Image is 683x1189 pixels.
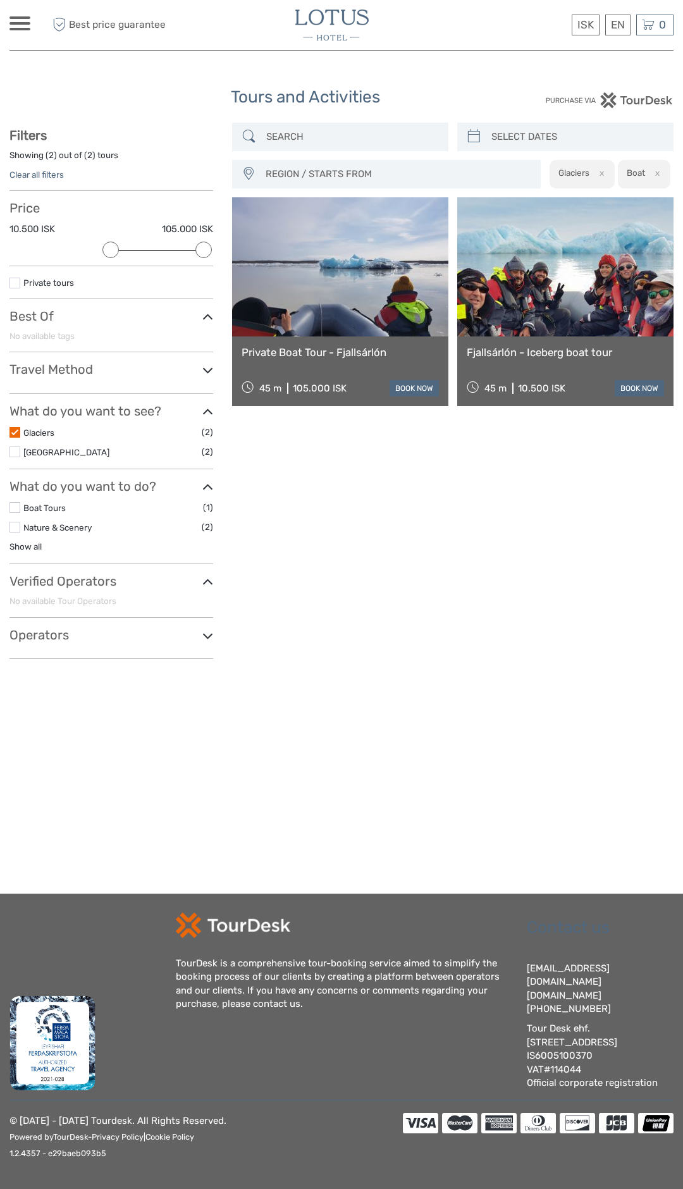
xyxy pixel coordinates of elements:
[9,223,55,236] label: 10.500 ISK
[657,18,668,31] span: 0
[527,1022,674,1090] div: Tour Desk ehf. [STREET_ADDRESS] IS6005100370 VAT#114044
[176,913,290,938] img: td-logo-white.png
[486,126,667,148] input: SELECT DATES
[9,1149,106,1158] small: 1.2.4357 - e29baeb093b5
[615,380,664,397] a: book now
[9,169,64,180] a: Clear all filters
[295,9,369,40] img: 3065-b7107863-13b3-4aeb-8608-4df0d373a5c0_logo_small.jpg
[577,18,594,31] span: ISK
[527,990,601,1001] a: [DOMAIN_NAME]
[9,1113,226,1162] p: © [DATE] - [DATE] Tourdesk. All Rights Reserved.
[87,149,92,161] label: 2
[92,1132,144,1142] a: Privacy Policy
[9,574,213,589] h3: Verified Operators
[176,957,508,1011] div: TourDesk is a comprehensive tour-booking service aimed to simplify the booking process of our cli...
[202,425,213,440] span: (2)
[9,627,213,643] h3: Operators
[9,404,213,419] h3: What do you want to see?
[527,1077,658,1088] a: Official corporate registration
[527,962,674,1016] div: [EMAIL_ADDRESS][DOMAIN_NAME] [PHONE_NUMBER]
[627,168,645,178] h2: Boat
[467,346,664,359] a: Fjallsárlón - Iceberg boat tour
[9,541,42,551] a: Show all
[390,380,439,397] a: book now
[293,383,347,394] div: 105.000 ISK
[231,87,452,108] h1: Tours and Activities
[23,447,109,457] a: [GEOGRAPHIC_DATA]
[9,596,116,606] span: No available Tour Operators
[23,428,54,438] a: Glaciers
[484,383,507,394] span: 45 m
[9,128,47,143] strong: Filters
[145,1132,194,1142] a: Cookie Policy
[647,166,664,180] button: x
[23,522,92,533] a: Nature & Scenery
[23,278,74,288] a: Private tours
[9,149,213,169] div: Showing ( ) out of ( ) tours
[9,362,213,377] h3: Travel Method
[53,1132,88,1142] a: TourDesk
[23,503,66,513] a: Boat Tours
[605,15,631,35] div: EN
[9,995,95,1090] img: fms.png
[558,168,589,178] h2: Glaciers
[202,445,213,459] span: (2)
[202,520,213,534] span: (2)
[545,92,674,108] img: PurchaseViaTourDesk.png
[527,918,674,938] h2: Contact us
[261,126,442,148] input: SEARCH
[259,383,281,394] span: 45 m
[242,346,439,359] a: Private Boat Tour - Fjallsárlón
[403,1113,674,1133] img: accepted cards
[9,331,75,341] span: No available tags
[518,383,565,394] div: 10.500 ISK
[9,200,213,216] h3: Price
[591,166,608,180] button: x
[9,479,213,494] h3: What do you want to do?
[49,149,54,161] label: 2
[9,309,213,324] h3: Best Of
[49,15,176,35] span: Best price guarantee
[162,223,213,236] label: 105.000 ISK
[9,1132,194,1142] small: Powered by - |
[203,500,213,515] span: (1)
[260,164,534,185] button: REGION / STARTS FROM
